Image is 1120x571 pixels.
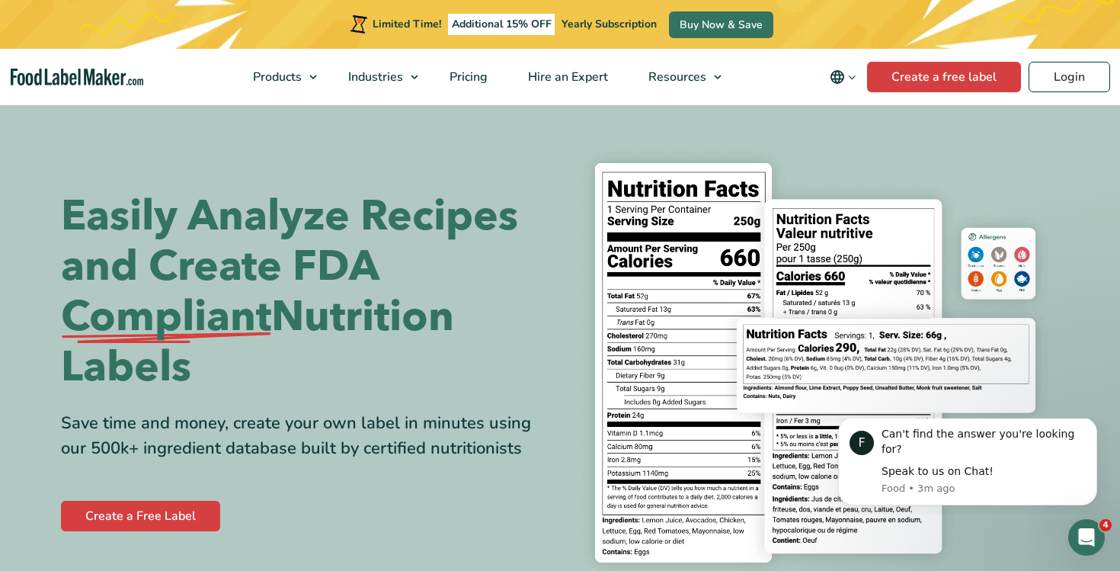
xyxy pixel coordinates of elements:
[445,69,489,85] span: Pricing
[1068,519,1105,556] iframe: Intercom live chat
[34,12,59,37] div: Profile image for Food
[815,419,1120,515] iframe: Intercom notifications message
[819,62,867,92] button: Change language
[1029,62,1110,92] a: Login
[373,17,441,31] span: Limited Time!
[248,69,303,85] span: Products
[629,49,729,105] a: Resources
[523,69,610,85] span: Hire an Expert
[233,49,325,105] a: Products
[1099,519,1112,531] span: 4
[61,411,549,461] div: Save time and money, create your own label in minutes using our 500k+ ingredient database built b...
[644,69,708,85] span: Resources
[867,62,1021,92] a: Create a free label
[328,49,426,105] a: Industries
[61,191,549,393] h1: Easily Analyze Recipes and Create FDA Nutrition Labels
[11,69,143,86] a: Food Label Maker homepage
[66,8,270,38] div: Can't find the answer you're looking for?
[66,8,270,61] div: Message content
[66,63,270,77] p: Message from Food, sent 3m ago
[430,49,504,105] a: Pricing
[508,49,625,105] a: Hire an Expert
[562,17,657,31] span: Yearly Subscription
[66,46,270,61] div: Speak to us on Chat!
[448,14,555,35] span: Additional 15% OFF
[344,69,405,85] span: Industries
[61,292,271,342] span: Compliant
[61,501,220,531] a: Create a Free Label
[669,11,773,38] a: Buy Now & Save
